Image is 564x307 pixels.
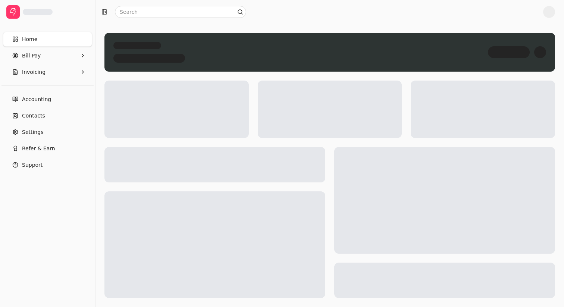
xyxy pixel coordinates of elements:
span: Bill Pay [22,52,41,60]
span: Settings [22,128,43,136]
a: Settings [3,125,92,140]
span: Accounting [22,95,51,103]
button: Support [3,157,92,172]
button: Bill Pay [3,48,92,63]
span: Support [22,161,43,169]
a: Home [3,32,92,47]
a: Accounting [3,92,92,107]
button: Refer & Earn [3,141,92,156]
button: Invoicing [3,65,92,79]
span: Home [22,35,37,43]
a: Contacts [3,108,92,123]
input: Search [115,6,246,18]
span: Contacts [22,112,45,120]
span: Refer & Earn [22,145,55,153]
span: Invoicing [22,68,46,76]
